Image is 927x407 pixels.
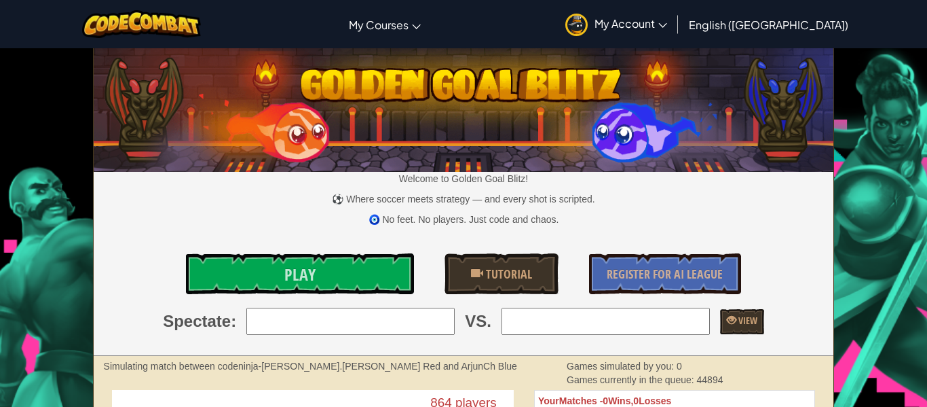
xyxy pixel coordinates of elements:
[736,314,757,327] span: View
[565,14,588,36] img: avatar
[697,374,723,385] span: 44894
[231,310,236,333] span: :
[594,16,667,31] span: My Account
[104,361,517,372] strong: Simulating match between codeninja-[PERSON_NAME].[PERSON_NAME] Red and ArjunCh Blue
[607,266,723,283] span: Register for AI League
[567,374,696,385] span: Games currently in the queue:
[682,6,855,43] a: English ([GEOGRAPHIC_DATA])
[608,395,633,406] span: Wins,
[444,253,559,294] a: Tutorial
[483,266,532,283] span: Tutorial
[559,395,603,406] span: Matches -
[589,253,741,294] a: Register for AI League
[284,264,316,285] span: Play
[349,18,409,32] span: My Courses
[567,361,677,372] span: Games simulated by you:
[689,18,848,32] span: English ([GEOGRAPHIC_DATA])
[465,310,491,333] span: VS.
[559,3,674,46] a: My Account
[94,172,834,185] p: Welcome to Golden Goal Blitz!
[677,361,682,372] span: 0
[94,192,834,206] p: ⚽ Where soccer meets strategy — and every shot is scripted.
[538,395,559,406] span: Your
[639,395,671,406] span: Losses
[342,6,428,43] a: My Courses
[94,43,834,172] img: Golden Goal
[163,310,231,333] span: Spectate
[82,10,201,38] img: CodeCombat logo
[94,213,834,226] p: 🧿 No feet. No players. Just code and chaos.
